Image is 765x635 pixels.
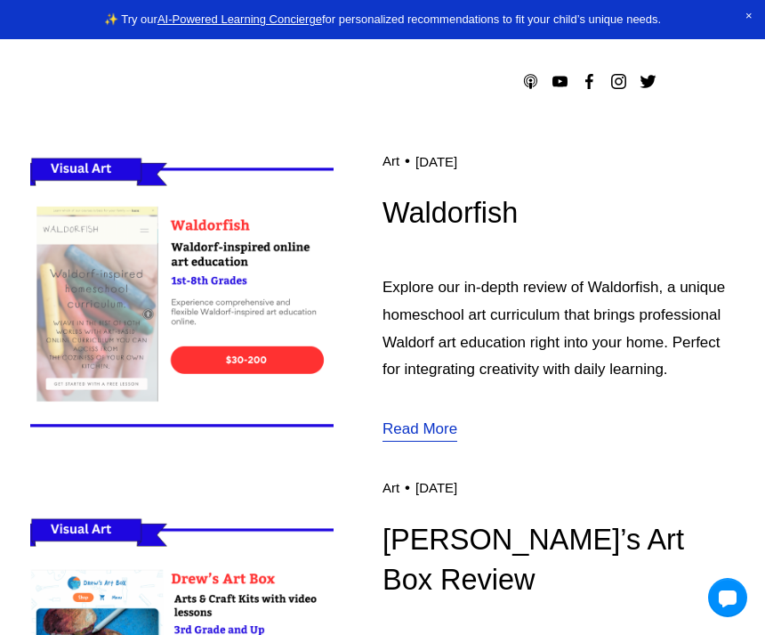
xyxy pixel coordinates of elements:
a: Art [382,480,399,495]
a: Facebook [580,72,599,91]
a: Apple Podcasts [521,72,540,91]
a: Art [382,153,399,168]
p: Explore our in-depth review of Waldorfish, a unique homeschool art curriculum that brings profess... [382,274,735,384]
time: [DATE] [415,480,457,496]
img: Waldorfish [30,144,333,448]
a: Instagram [609,72,628,91]
a: AI-Powered Learning Concierge [157,12,322,26]
a: Read More [382,416,457,444]
a: Waldorfish [382,197,518,229]
a: YouTube [551,72,569,91]
a: [PERSON_NAME]’s Art Box Review [382,524,684,597]
time: [DATE] [415,154,457,170]
a: Twitter [639,72,657,91]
